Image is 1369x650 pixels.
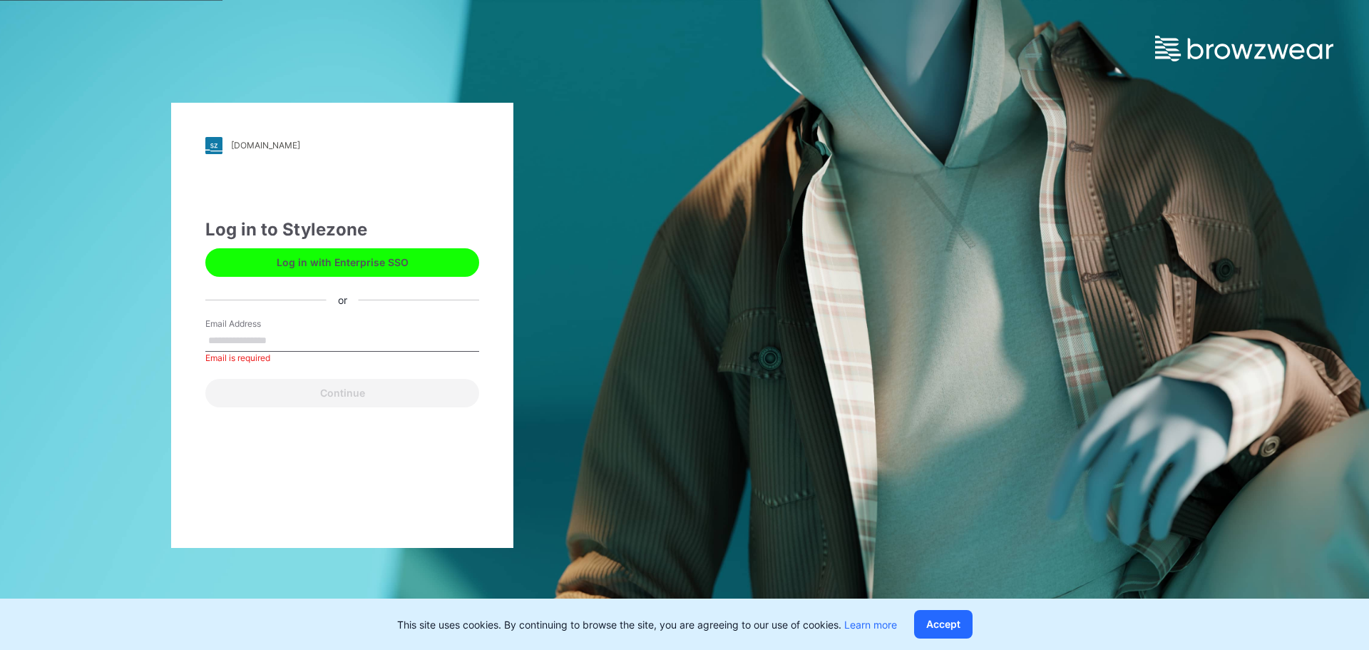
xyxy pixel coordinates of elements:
[205,352,479,365] div: Email is required
[1155,36,1333,61] img: browzwear-logo.e42bd6dac1945053ebaf764b6aa21510.svg
[205,318,305,330] label: Email Address
[844,619,897,631] a: Learn more
[914,610,973,639] button: Accept
[205,137,222,154] img: stylezone-logo.562084cfcfab977791bfbf7441f1a819.svg
[205,248,479,277] button: Log in with Enterprise SSO
[205,137,479,154] a: [DOMAIN_NAME]
[205,217,479,243] div: Log in to Stylezone
[231,140,300,151] div: [DOMAIN_NAME]
[397,617,897,632] p: This site uses cookies. By continuing to browse the site, you are agreeing to our use of cookies.
[327,293,359,308] div: or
